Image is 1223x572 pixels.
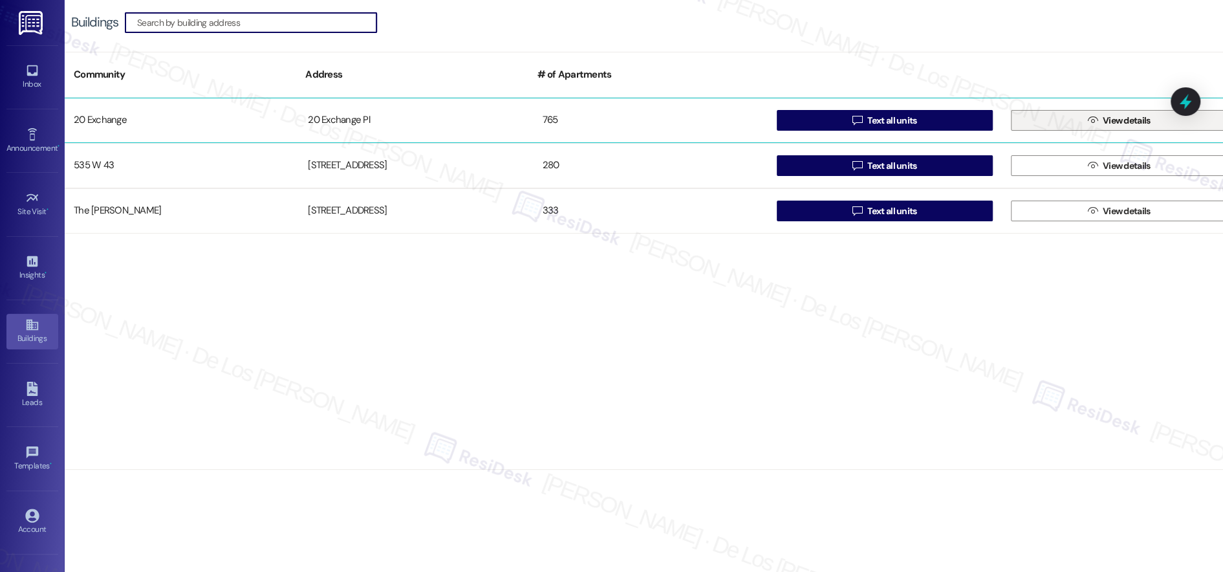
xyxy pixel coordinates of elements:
div: 333 [533,198,767,224]
input: Search by building address [137,14,376,32]
a: Inbox [6,60,58,94]
i:  [852,206,862,216]
span: • [58,142,60,151]
i:  [1087,206,1097,216]
a: Insights • [6,250,58,285]
a: Account [6,505,58,540]
div: 535 W 43 [65,153,299,179]
span: • [50,459,52,468]
span: Text all units [867,204,916,218]
span: View details [1103,159,1151,173]
div: [STREET_ADDRESS] [299,198,533,224]
button: Text all units [777,110,993,131]
img: ResiDesk Logo [19,11,45,35]
i:  [852,160,862,171]
i:  [1087,160,1097,171]
a: Buildings [6,314,58,349]
div: [STREET_ADDRESS] [299,153,533,179]
a: Leads [6,378,58,413]
div: 20 Exchange Pl [299,107,533,133]
i:  [852,115,862,126]
div: 280 [533,153,767,179]
div: Address [296,59,528,91]
a: Templates • [6,441,58,476]
span: View details [1103,204,1151,218]
span: • [45,269,47,278]
div: 20 Exchange [65,107,299,133]
div: 765 [533,107,767,133]
button: Text all units [777,155,993,176]
span: • [47,205,49,214]
span: Text all units [867,159,916,173]
i:  [1087,115,1097,126]
span: Text all units [867,114,916,127]
div: # of Apartments [528,59,759,91]
span: View details [1103,114,1151,127]
div: Buildings [71,16,118,29]
div: Community [65,59,296,91]
button: Text all units [777,201,993,221]
a: Site Visit • [6,187,58,222]
div: The [PERSON_NAME] [65,198,299,224]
